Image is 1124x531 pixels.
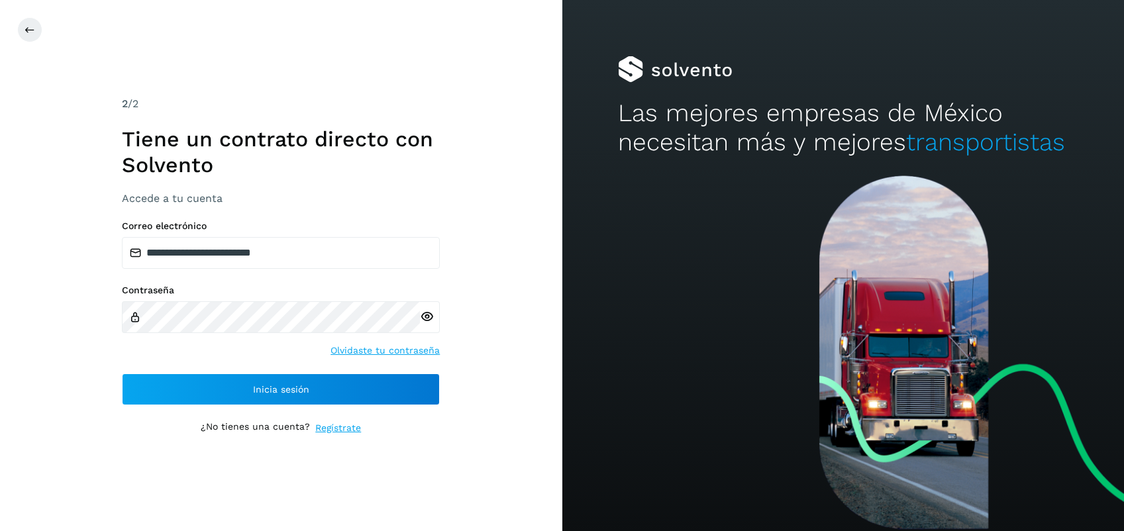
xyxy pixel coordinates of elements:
[122,96,440,112] div: /2
[618,99,1068,158] h2: Las mejores empresas de México necesitan más y mejores
[331,344,440,358] a: Olvidaste tu contraseña
[122,373,440,405] button: Inicia sesión
[253,385,309,394] span: Inicia sesión
[122,126,440,177] h1: Tiene un contrato directo con Solvento
[906,128,1065,156] span: transportistas
[122,192,440,205] h3: Accede a tu cuenta
[315,421,361,435] a: Regístrate
[122,220,440,232] label: Correo electrónico
[201,421,310,435] p: ¿No tienes una cuenta?
[122,285,440,296] label: Contraseña
[122,97,128,110] span: 2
